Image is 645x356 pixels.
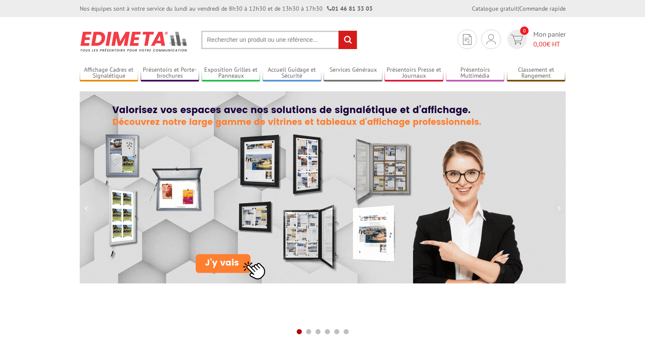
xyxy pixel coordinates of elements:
a: Affichage Cadres et Signalétique [80,66,139,80]
input: rechercher [338,31,357,49]
img: devis rapide [463,34,471,45]
strong: 01 46 81 33 03 [327,5,373,12]
a: Présentoirs et Porte-brochures [141,66,200,80]
img: Présentoir, panneau, stand - Edimeta - PLV, affichage, mobilier bureau, entreprise [80,26,188,57]
a: Catalogue gratuit [472,5,518,12]
span: € HT [533,39,566,49]
a: Exposition Grilles et Panneaux [202,66,260,80]
a: Classement et Rangement [507,66,566,80]
img: devis rapide [511,35,523,44]
span: 0,00 [533,40,547,48]
a: Services Généraux [324,66,382,80]
a: Présentoirs Multimédia [446,66,505,80]
a: Accueil Guidage et Sécurité [263,66,321,80]
a: Présentoirs Presse et Journaux [385,66,443,80]
img: devis rapide [486,34,496,44]
div: Nos équipes sont à votre service du lundi au vendredi de 8h30 à 12h30 et de 13h30 à 17h30 [80,4,373,13]
span: 0 [520,26,529,35]
div: | [472,4,566,13]
a: Commande rapide [519,5,566,12]
a: devis rapide 0 Mon panier 0,00€ HT [505,29,566,49]
input: Rechercher un produit ou une référence... [201,31,357,49]
span: Mon panier [533,29,566,49]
